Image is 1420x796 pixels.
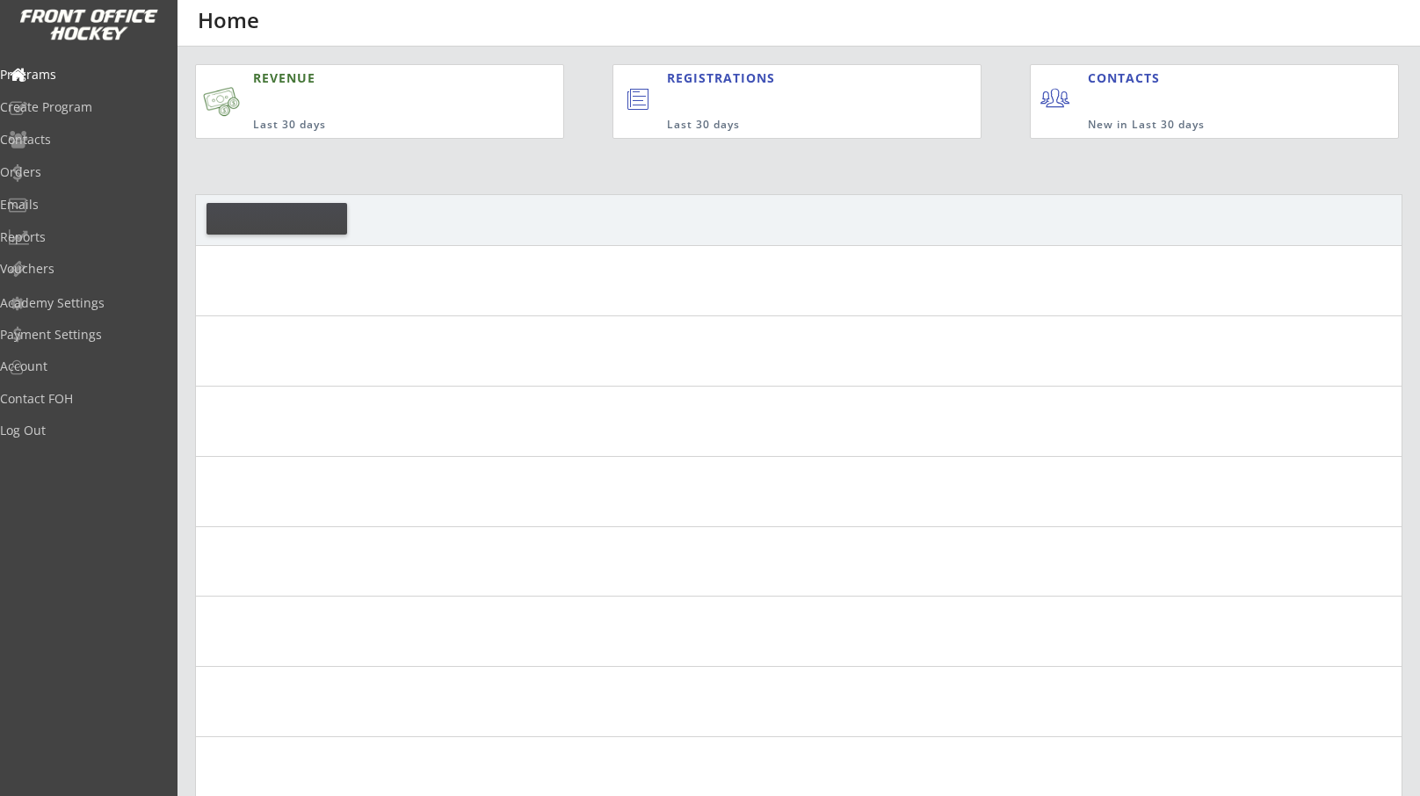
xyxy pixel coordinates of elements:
div: New in Last 30 days [1088,118,1318,133]
div: Last 30 days [667,118,910,133]
div: REGISTRATIONS [667,69,901,87]
div: REVENUE [253,69,480,87]
div: Last 30 days [253,118,480,133]
div: CONTACTS [1088,69,1168,87]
